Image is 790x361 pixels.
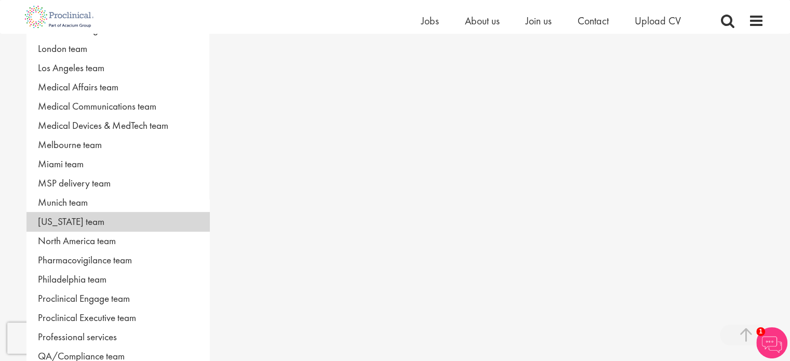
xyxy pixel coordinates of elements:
a: Pharmacovigilance team [26,250,209,270]
img: Chatbot [756,327,787,358]
a: Medical Devices & MedTech team [26,116,209,135]
a: Philadelphia team [26,270,209,289]
a: Medical Communications team [26,97,209,116]
a: London team [26,39,209,58]
a: MSP delivery team [26,173,209,193]
a: Proclinical Executive team [26,308,209,327]
a: [US_STATE] team [26,212,209,231]
a: Munich team [26,193,209,212]
a: Contact [578,14,609,28]
a: Jobs [421,14,439,28]
a: Upload CV [635,14,681,28]
a: Proclinical Engage team [26,289,209,308]
a: North America team [26,231,209,250]
iframe: reCAPTCHA [7,323,140,354]
a: Los Angeles team [26,58,209,77]
a: Miami team [26,154,209,173]
a: Medical Affairs team [26,77,209,97]
a: Join us [526,14,552,28]
a: About us [465,14,500,28]
span: 1 [756,327,765,336]
a: Melbourne team [26,135,209,154]
a: Professional services [26,327,209,346]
